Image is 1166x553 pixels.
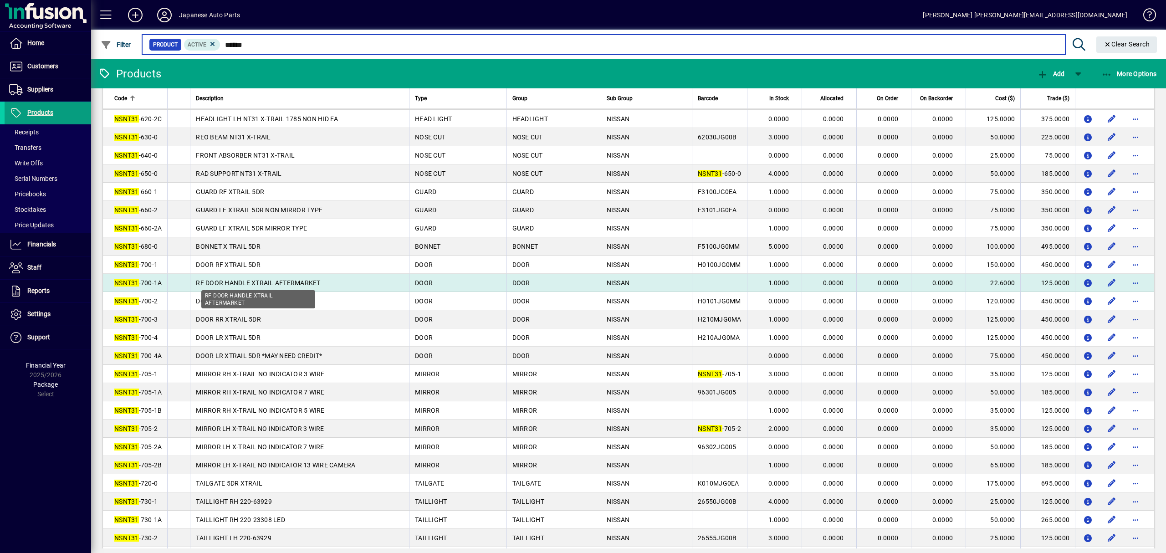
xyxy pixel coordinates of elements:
a: Customers [5,55,91,78]
span: 0.0000 [932,316,953,323]
span: 0.0000 [878,297,899,305]
td: 150.0000 [966,256,1020,274]
span: F3100JG0EA [698,188,737,195]
span: GUARD LF XTRAIL 5DR NON MIRROR TYPE [196,206,322,214]
td: 125.0000 [966,328,1020,347]
div: On Backorder [917,93,961,103]
span: -640-0 [114,152,158,159]
span: Trade ($) [1047,93,1069,103]
span: -650-0 [698,170,741,177]
td: 125.0000 [1020,274,1075,292]
span: Customers [27,62,58,70]
span: -660-2 [114,206,158,214]
span: Write Offs [9,159,43,167]
span: NISSAN [607,152,630,159]
span: -700-4 [114,334,158,341]
button: More options [1128,421,1143,436]
span: H210MJG0MA [698,316,742,323]
span: 0.0000 [878,115,899,123]
button: Clear [1096,36,1157,53]
button: Edit [1105,257,1119,272]
span: 1.0000 [768,188,789,195]
span: Receipts [9,128,39,136]
span: NISSAN [607,316,630,323]
a: Transfers [5,140,91,155]
span: On Backorder [920,93,953,103]
button: More options [1128,476,1143,491]
span: GUARD [512,188,534,195]
span: GUARD LF XTRAIL 5DR MIRROR TYPE [196,225,307,232]
button: Edit [1105,203,1119,217]
span: Description [196,93,224,103]
button: Edit [1105,221,1119,236]
a: Write Offs [5,155,91,171]
span: 0.0000 [878,243,899,250]
td: 185.0000 [1020,164,1075,183]
a: Knowledge Base [1136,2,1155,31]
span: 1.0000 [768,225,789,232]
span: F3101JG0EA [698,206,737,214]
span: 0.0000 [823,297,844,305]
span: H210AJG0MA [698,334,740,341]
td: 450.0000 [1020,292,1075,310]
span: RF DOOR HANDLE XTRAIL AFTERMARKET [196,279,320,287]
div: Products [98,67,161,81]
div: Allocated [808,93,852,103]
span: 0.0000 [932,225,953,232]
mat-chip: Activation Status: Active [184,39,220,51]
span: 1.0000 [768,279,789,287]
span: 4.0000 [768,170,789,177]
span: BONNET [415,243,441,250]
em: NSNT31 [114,279,139,287]
span: Code [114,93,127,103]
span: NISSAN [607,243,630,250]
span: 0.0000 [823,170,844,177]
span: 0.0000 [932,279,953,287]
td: 50.0000 [966,164,1020,183]
span: 1.0000 [768,316,789,323]
span: BONNET X TRAIL 5DR [196,243,261,250]
span: REO BEAM NT31 X-TRAIL [196,133,271,141]
span: Active [188,41,206,48]
span: 0.0000 [932,170,953,177]
button: Edit [1105,476,1119,491]
div: [PERSON_NAME] [PERSON_NAME][EMAIL_ADDRESS][DOMAIN_NAME] [923,8,1127,22]
div: Code [114,93,162,103]
button: More options [1128,239,1143,254]
em: NSNT31 [114,334,139,341]
button: More options [1128,130,1143,144]
div: Sub Group [607,93,686,103]
button: Edit [1105,440,1119,454]
a: Settings [5,303,91,326]
span: 0.0000 [768,206,789,214]
span: 0.0000 [932,297,953,305]
span: 0.0000 [878,279,899,287]
span: DOOR [415,297,433,305]
span: DOOR LR XTRAIL 5DR [196,334,261,341]
a: Home [5,32,91,55]
a: Suppliers [5,78,91,101]
div: On Order [862,93,906,103]
button: Filter [98,36,133,53]
span: NOSE CUT [512,170,543,177]
span: NISSAN [607,279,630,287]
span: 0.0000 [768,352,789,359]
span: Clear Search [1104,41,1150,48]
td: 120.0000 [966,292,1020,310]
span: 0.0000 [932,206,953,214]
span: 0.0000 [768,152,789,159]
a: Receipts [5,124,91,140]
span: Stocktakes [9,206,46,213]
span: -620-2C [114,115,162,123]
span: NISSAN [607,334,630,341]
div: Japanese Auto Parts [179,8,240,22]
button: Edit [1105,421,1119,436]
span: GUARD [512,206,534,214]
button: More options [1128,294,1143,308]
td: 350.0000 [1020,183,1075,201]
span: 62030JG00B [698,133,737,141]
span: GUARD [415,225,436,232]
span: 0.0000 [878,225,899,232]
button: Edit [1105,166,1119,181]
button: More Options [1099,66,1159,82]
